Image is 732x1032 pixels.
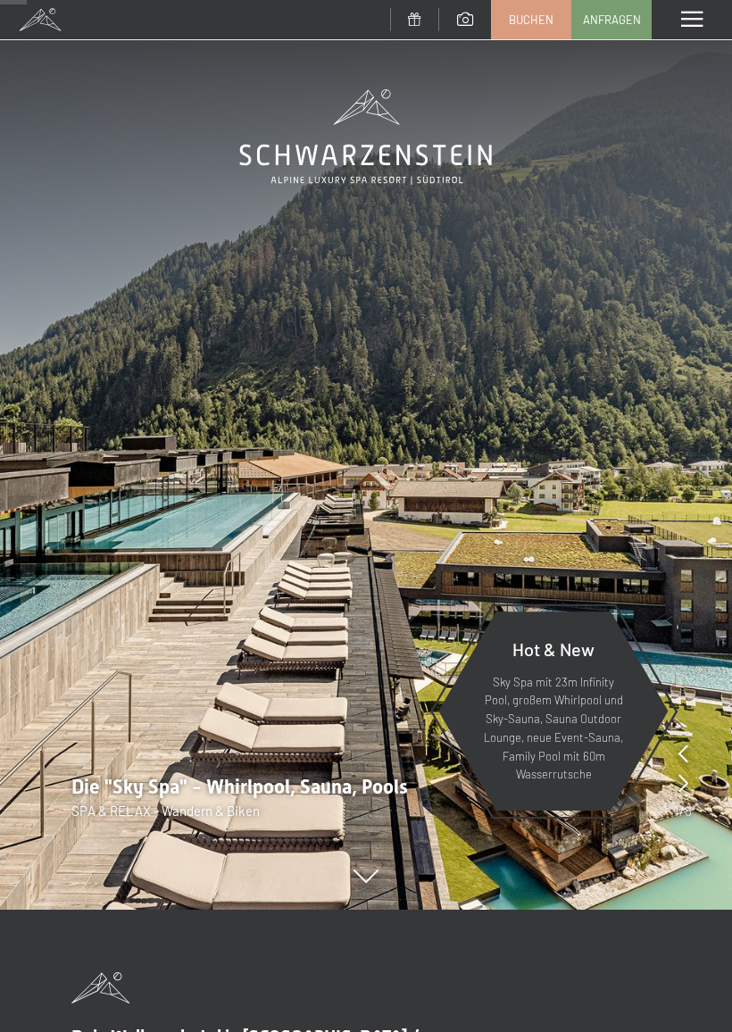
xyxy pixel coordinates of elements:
span: / [679,801,685,820]
p: Sky Spa mit 23m Infinity Pool, großem Whirlpool und Sky-Sauna, Sauna Outdoor Lounge, neue Event-S... [482,673,625,785]
span: Hot & New [512,638,595,660]
span: Buchen [509,12,553,28]
a: Buchen [492,1,570,38]
span: SPA & RELAX - Wandern & Biken [71,803,260,819]
span: Die "Sky Spa" - Whirlpool, Sauna, Pools [71,776,408,798]
a: Anfragen [572,1,651,38]
span: 8 [685,801,692,820]
span: 1 [674,801,679,820]
span: Anfragen [583,12,641,28]
a: Hot & New Sky Spa mit 23m Infinity Pool, großem Whirlpool und Sky-Sauna, Sauna Outdoor Lounge, ne... [437,611,670,811]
